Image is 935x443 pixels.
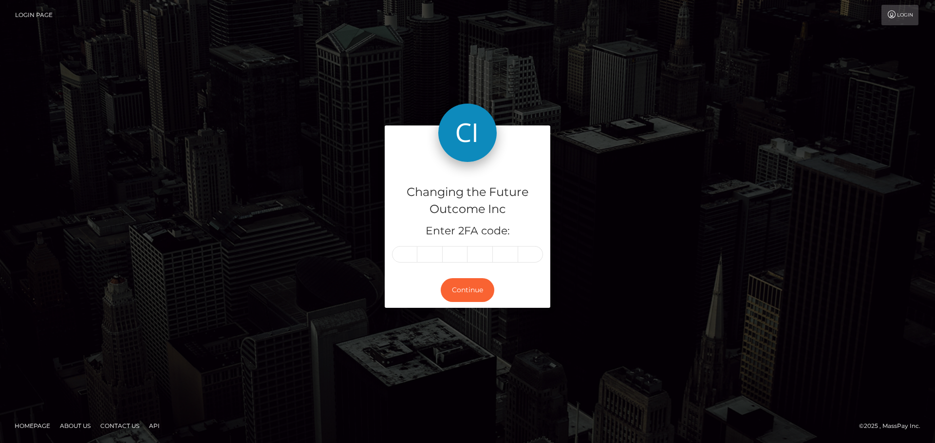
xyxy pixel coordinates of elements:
[392,184,543,218] h4: Changing the Future Outcome Inc
[881,5,918,25] a: Login
[11,418,54,433] a: Homepage
[438,104,497,162] img: Changing the Future Outcome Inc
[145,418,164,433] a: API
[859,421,928,431] div: © 2025 , MassPay Inc.
[392,224,543,239] h5: Enter 2FA code:
[15,5,53,25] a: Login Page
[96,418,143,433] a: Contact Us
[56,418,94,433] a: About Us
[441,278,494,302] button: Continue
